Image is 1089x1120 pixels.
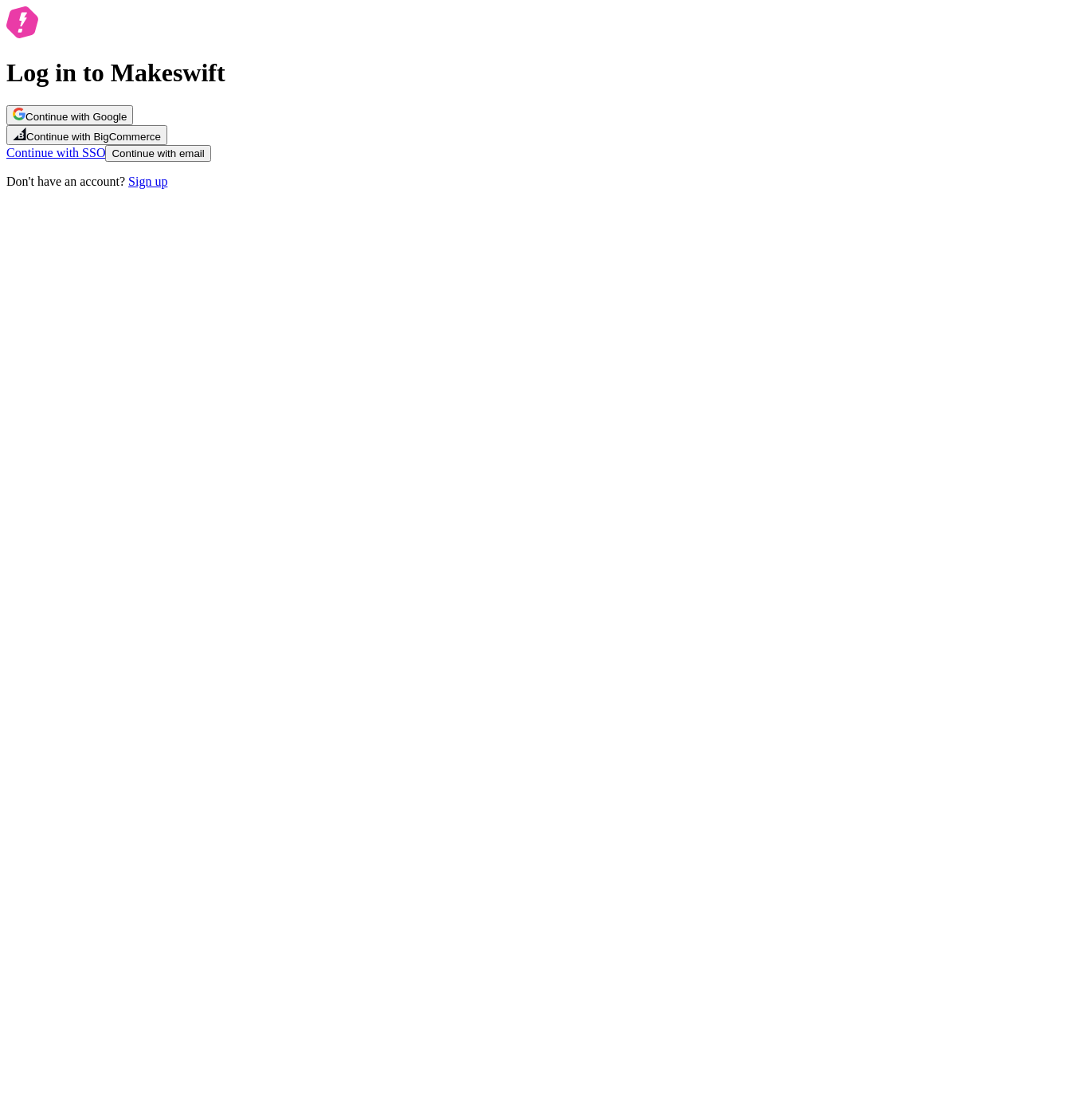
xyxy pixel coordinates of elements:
[6,175,1083,189] p: Don't have an account?
[26,131,161,143] span: Continue with BigCommerce
[6,58,1083,88] h1: Log in to Makeswift
[6,105,133,125] button: Continue with Google
[25,111,127,123] span: Continue with Google
[128,175,167,188] a: Sign up
[112,147,204,159] span: Continue with email
[6,146,105,159] a: Continue with SSO
[6,125,167,145] button: Continue with BigCommerce
[105,145,210,162] button: Continue with email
